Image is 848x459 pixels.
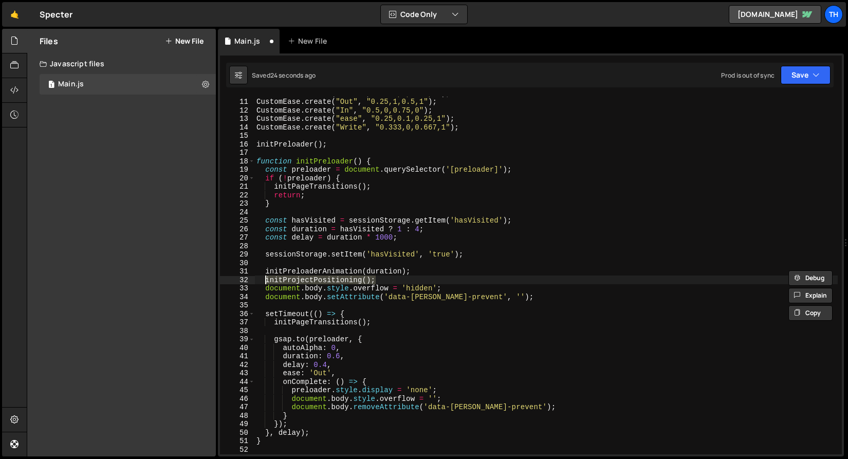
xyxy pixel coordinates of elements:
[220,250,255,259] div: 29
[220,115,255,123] div: 13
[220,301,255,310] div: 35
[288,36,331,46] div: New File
[220,293,255,302] div: 34
[220,208,255,217] div: 24
[220,225,255,234] div: 26
[220,123,255,132] div: 14
[220,344,255,353] div: 40
[220,182,255,191] div: 21
[220,276,255,285] div: 32
[48,81,54,89] span: 1
[788,270,833,286] button: Debug
[729,5,821,24] a: [DOMAIN_NAME]
[27,53,216,74] div: Javascript files
[220,361,255,370] div: 42
[220,157,255,166] div: 18
[40,8,72,21] div: Specter
[220,132,255,140] div: 15
[40,35,58,47] h2: Files
[220,446,255,454] div: 52
[220,429,255,437] div: 50
[220,403,255,412] div: 47
[220,166,255,174] div: 19
[2,2,27,27] a: 🤙
[721,71,775,80] div: Prod is out of sync
[234,36,260,46] div: Main.js
[220,216,255,225] div: 25
[220,267,255,276] div: 31
[220,369,255,378] div: 43
[220,284,255,293] div: 33
[381,5,467,24] button: Code Only
[220,242,255,251] div: 28
[220,259,255,268] div: 30
[220,199,255,208] div: 23
[220,318,255,327] div: 37
[220,149,255,157] div: 17
[220,395,255,403] div: 46
[220,352,255,361] div: 41
[165,37,204,45] button: New File
[220,412,255,420] div: 48
[220,378,255,387] div: 44
[220,233,255,242] div: 27
[40,74,216,95] div: 16840/46037.js
[270,71,316,80] div: 24 seconds ago
[788,305,833,321] button: Copy
[252,71,316,80] div: Saved
[220,98,255,106] div: 11
[220,140,255,149] div: 16
[781,66,831,84] button: Save
[58,80,84,89] div: Main.js
[220,191,255,200] div: 22
[220,420,255,429] div: 49
[220,174,255,183] div: 20
[220,310,255,319] div: 36
[220,437,255,446] div: 51
[220,386,255,395] div: 45
[788,288,833,303] button: Explain
[220,327,255,336] div: 38
[220,106,255,115] div: 12
[824,5,843,24] a: Th
[220,335,255,344] div: 39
